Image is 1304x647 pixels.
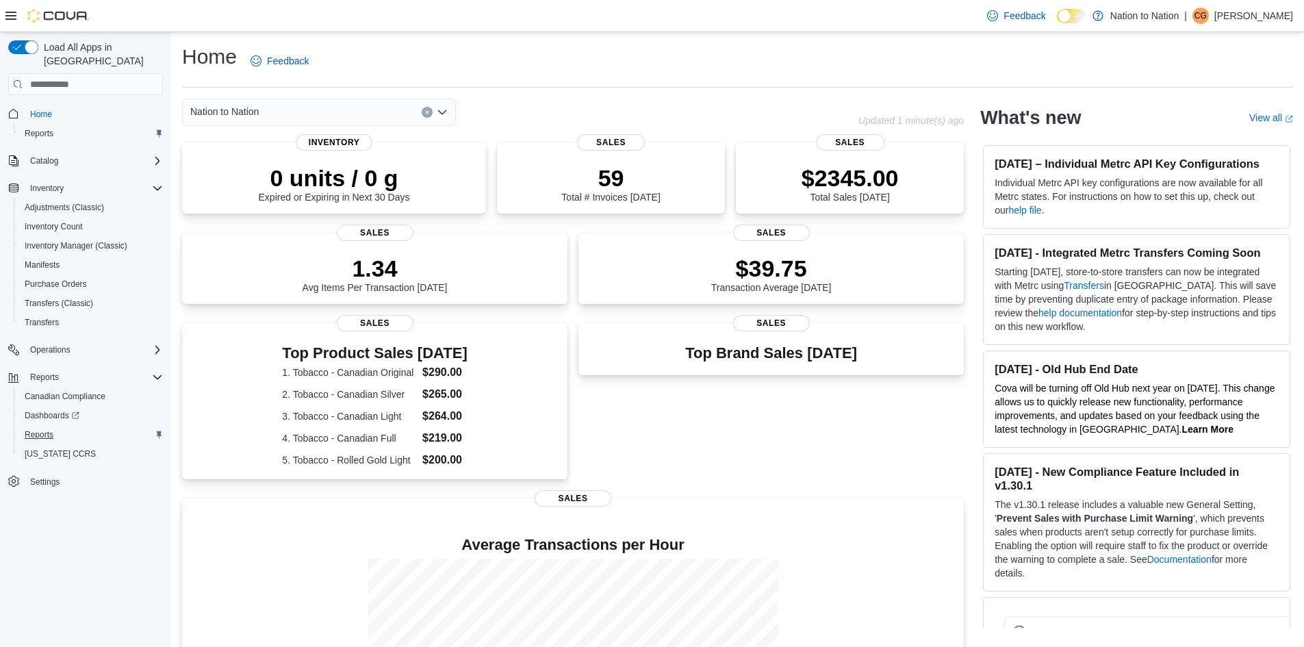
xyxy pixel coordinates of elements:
h3: [DATE] – Individual Metrc API Key Configurations [995,157,1279,170]
h3: [DATE] - New Compliance Feature Included in v1.30.1 [995,465,1279,492]
span: Transfers (Classic) [25,298,93,309]
span: Inventory [25,180,163,196]
h1: Home [182,43,237,71]
button: Catalog [25,153,64,169]
img: Cova [27,9,89,23]
button: Reports [14,124,168,143]
a: help documentation [1038,307,1122,318]
p: 1.34 [303,255,448,282]
span: Purchase Orders [25,279,87,290]
p: 59 [561,164,660,192]
h3: Top Product Sales [DATE] [282,345,467,361]
button: Adjustments (Classic) [14,198,168,217]
span: Adjustments (Classic) [25,202,104,213]
a: Purchase Orders [19,276,92,292]
span: Reports [25,429,53,440]
a: Reports [19,427,59,443]
span: Settings [25,473,163,490]
p: 0 units / 0 g [259,164,410,192]
span: Reports [25,128,53,139]
a: Feedback [245,47,314,75]
a: Settings [25,474,65,490]
h2: What's new [980,107,1081,129]
span: Dark Mode [1057,23,1058,24]
button: Catalog [3,151,168,170]
span: Cova will be turning off Old Hub next year on [DATE]. This change allows us to quickly release ne... [995,383,1275,435]
a: Canadian Compliance [19,388,111,405]
span: Adjustments (Classic) [19,199,163,216]
dt: 5. Tobacco - Rolled Gold Light [282,453,417,467]
a: Inventory Count [19,218,88,235]
span: Reports [19,427,163,443]
div: Transaction Average [DATE] [711,255,832,293]
div: Total # Invoices [DATE] [561,164,660,203]
span: Transfers (Classic) [19,295,163,312]
div: Avg Items Per Transaction [DATE] [303,255,448,293]
button: Clear input [422,107,433,118]
span: Reports [19,125,163,142]
button: Reports [14,425,168,444]
button: Home [3,103,168,123]
span: Dashboards [19,407,163,424]
button: Inventory Manager (Classic) [14,236,168,255]
span: Washington CCRS [19,446,163,462]
span: Settings [30,477,60,487]
button: Purchase Orders [14,275,168,294]
span: Sales [733,315,810,331]
span: Inventory Manager (Classic) [25,240,127,251]
span: Canadian Compliance [19,388,163,405]
svg: External link [1285,115,1293,123]
dd: $264.00 [422,408,468,424]
button: [US_STATE] CCRS [14,444,168,464]
a: help file [1008,205,1041,216]
span: Inventory Count [19,218,163,235]
a: Inventory Manager (Classic) [19,238,133,254]
p: Individual Metrc API key configurations are now available for all Metrc states. For instructions ... [995,176,1279,217]
button: Open list of options [437,107,448,118]
span: CG [1194,8,1207,24]
input: Dark Mode [1057,9,1086,23]
button: Settings [3,472,168,492]
span: Catalog [25,153,163,169]
span: Inventory [296,134,372,151]
h3: [DATE] - Old Hub End Date [995,362,1279,376]
p: Starting [DATE], store-to-store transfers can now be integrated with Metrc using in [GEOGRAPHIC_D... [995,265,1279,333]
dd: $290.00 [422,364,468,381]
p: $39.75 [711,255,832,282]
span: Manifests [25,259,60,270]
span: [US_STATE] CCRS [25,448,96,459]
button: Transfers (Classic) [14,294,168,313]
span: Canadian Compliance [25,391,105,402]
span: Inventory [30,183,64,194]
dt: 4. Tobacco - Canadian Full [282,431,417,445]
div: Christa Gutierrez [1192,8,1209,24]
a: Feedback [982,2,1051,29]
a: Dashboards [19,407,85,424]
button: Inventory [25,180,69,196]
span: Feedback [267,54,309,68]
div: Total Sales [DATE] [802,164,899,203]
dd: $200.00 [422,452,468,468]
span: Inventory Count [25,221,83,232]
button: Inventory [3,179,168,198]
a: Dashboards [14,406,168,425]
button: Operations [25,342,76,358]
p: $2345.00 [802,164,899,192]
nav: Complex example [8,98,163,527]
span: Dashboards [25,410,79,421]
a: [US_STATE] CCRS [19,446,101,462]
a: Learn More [1182,424,1233,435]
dt: 2. Tobacco - Canadian Silver [282,388,417,401]
dd: $265.00 [422,386,468,403]
span: Sales [535,490,611,507]
dd: $219.00 [422,430,468,446]
a: Adjustments (Classic) [19,199,110,216]
span: Sales [337,315,413,331]
span: Catalog [30,155,58,166]
span: Home [30,109,52,120]
button: Operations [3,340,168,359]
span: Transfers [19,314,163,331]
span: Home [25,105,163,122]
span: Sales [577,134,645,151]
a: View allExternal link [1249,112,1293,123]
